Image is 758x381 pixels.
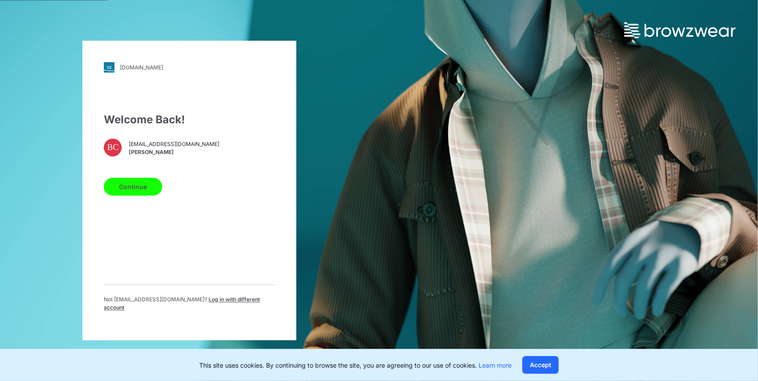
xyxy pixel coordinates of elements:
[104,178,162,196] button: Continue
[104,62,115,73] img: svg+xml;base64,PHN2ZyB3aWR0aD0iMjgiIGhlaWdodD0iMjgiIHZpZXdCb3g9IjAgMCAyOCAyOCIgZmlsbD0ibm9uZSIgeG...
[479,361,512,369] a: Learn more
[522,356,559,374] button: Accept
[104,62,275,73] a: [DOMAIN_NAME]
[129,148,219,156] span: [PERSON_NAME]
[104,296,275,312] p: Not [EMAIL_ADDRESS][DOMAIN_NAME] ?
[120,64,163,71] div: [DOMAIN_NAME]
[104,112,275,128] div: Welcome Back!
[104,139,122,157] div: BC
[129,140,219,148] span: [EMAIL_ADDRESS][DOMAIN_NAME]
[624,22,736,38] img: browzwear-logo.73288ffb.svg
[199,361,512,370] p: This site uses cookies. By continuing to browse the site, you are agreeing to our use of cookies.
